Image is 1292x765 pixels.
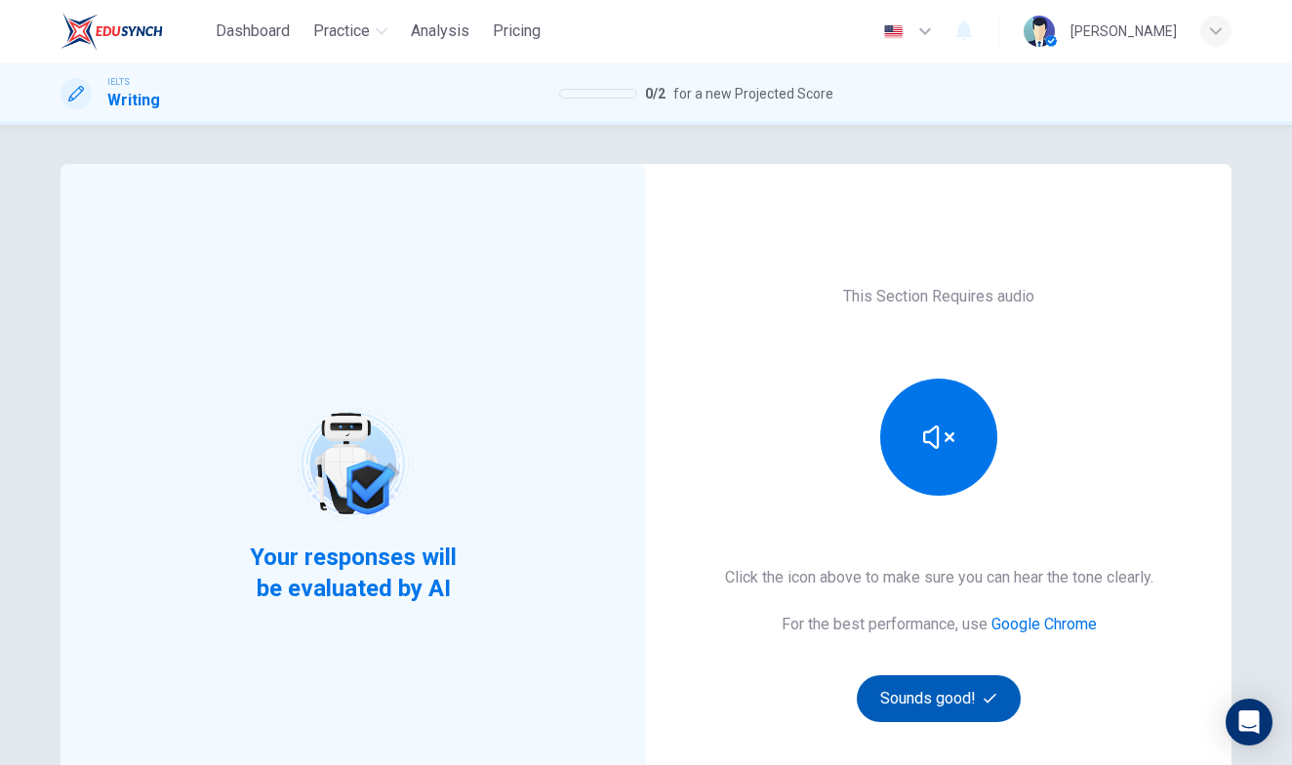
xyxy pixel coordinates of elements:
[493,20,541,43] span: Pricing
[1024,16,1055,47] img: Profile picture
[881,24,906,39] img: en
[216,20,290,43] span: Dashboard
[291,402,415,526] img: robot icon
[673,82,833,105] span: for a new Projected Score
[1226,699,1272,745] div: Open Intercom Messenger
[403,14,477,49] button: Analysis
[1070,20,1177,43] div: [PERSON_NAME]
[645,82,666,105] span: 0 / 2
[857,675,1021,722] button: Sounds good!
[235,542,472,604] span: Your responses will be evaluated by AI
[485,14,548,49] button: Pricing
[313,20,370,43] span: Practice
[61,12,208,51] a: EduSynch logo
[61,12,163,51] img: EduSynch logo
[843,285,1034,308] h6: This Section Requires audio
[208,14,298,49] button: Dashboard
[782,613,1097,636] h6: For the best performance, use
[107,75,130,89] span: IELTS
[411,20,469,43] span: Analysis
[991,615,1097,633] a: Google Chrome
[305,14,395,49] button: Practice
[725,566,1153,589] h6: Click the icon above to make sure you can hear the tone clearly.
[107,89,160,112] h1: Writing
